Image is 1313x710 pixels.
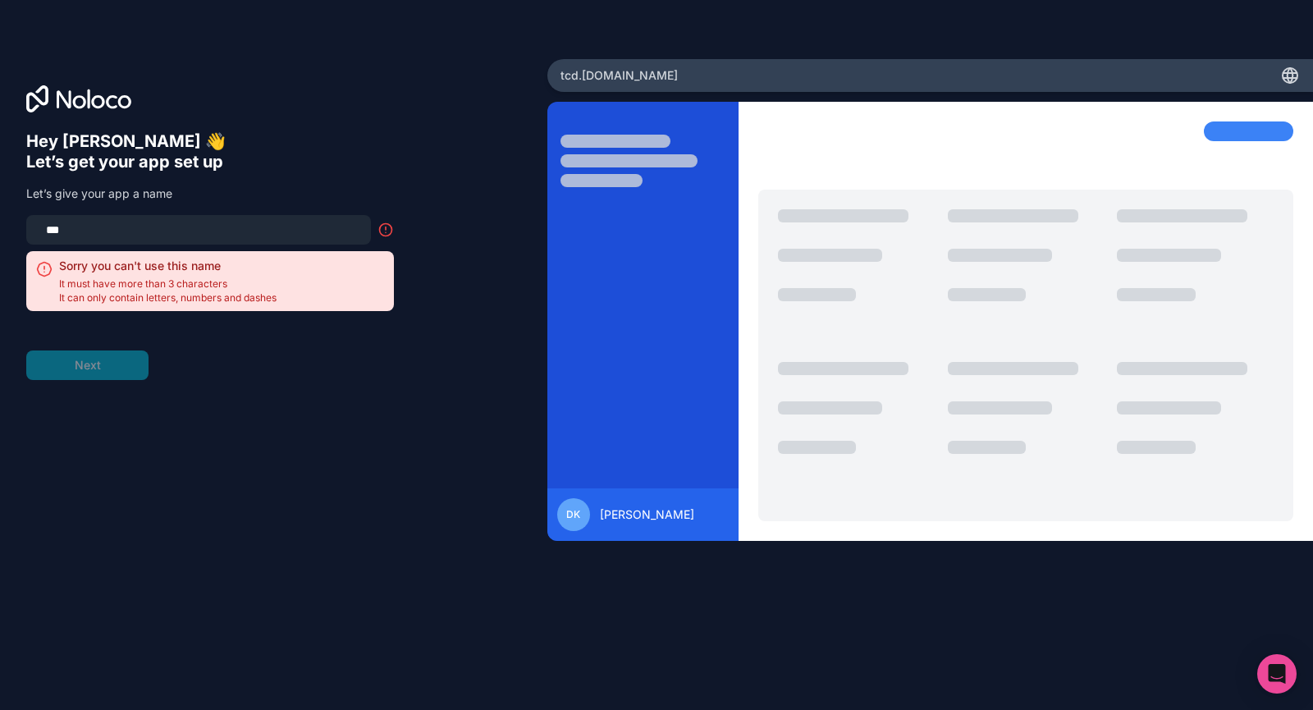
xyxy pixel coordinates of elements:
h6: Hey [PERSON_NAME] 👋 [26,131,394,152]
span: It must have more than 3 characters [59,277,277,291]
span: It can only contain letters, numbers and dashes [59,291,277,305]
p: Let’s give your app a name [26,186,394,202]
div: Open Intercom Messenger [1257,654,1297,694]
h2: Sorry you can't use this name [59,258,277,274]
span: [PERSON_NAME] [600,506,694,523]
span: tcd .[DOMAIN_NAME] [560,67,678,84]
h6: Let’s get your app set up [26,152,394,172]
span: DK [566,508,580,521]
